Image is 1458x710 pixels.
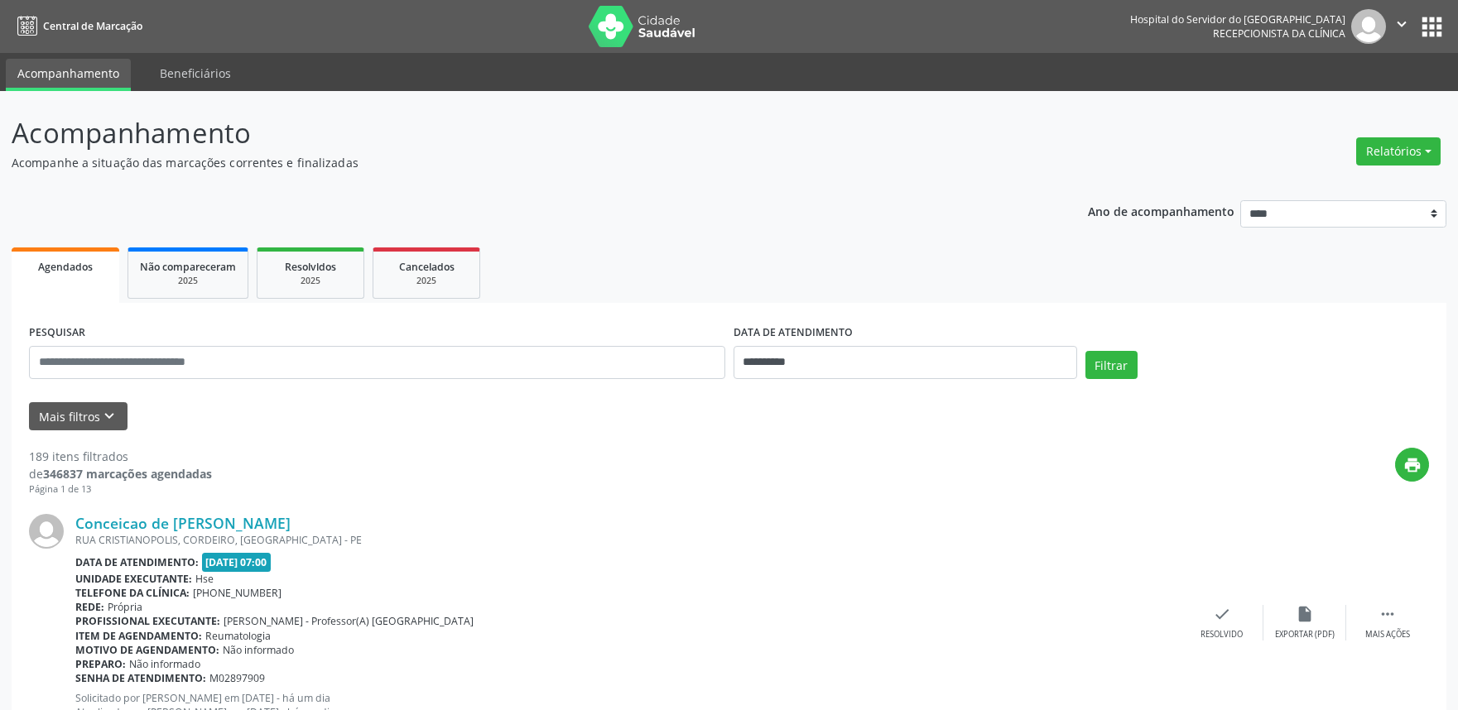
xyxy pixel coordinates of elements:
span: Recepcionista da clínica [1213,26,1345,41]
a: Acompanhamento [6,59,131,91]
p: Acompanhe a situação das marcações correntes e finalizadas [12,154,1016,171]
div: 2025 [140,275,236,287]
div: Hospital do Servidor do [GEOGRAPHIC_DATA] [1130,12,1345,26]
i: keyboard_arrow_down [100,407,118,425]
button: Mais filtroskeyboard_arrow_down [29,402,128,431]
button:  [1386,9,1417,44]
span: Não informado [129,657,200,671]
span: [DATE] 07:00 [202,553,272,572]
div: Página 1 de 13 [29,482,212,497]
i:  [1379,605,1397,623]
div: RUA CRISTIANOPOLIS, CORDEIRO, [GEOGRAPHIC_DATA] - PE [75,533,1181,547]
button: Filtrar [1085,351,1138,379]
span: Resolvidos [285,260,336,274]
b: Data de atendimento: [75,555,199,569]
a: Beneficiários [148,59,243,88]
b: Profissional executante: [75,614,220,628]
b: Telefone da clínica: [75,586,190,600]
p: Ano de acompanhamento [1088,200,1234,221]
div: 2025 [385,275,468,287]
span: Hse [195,572,214,586]
p: Acompanhamento [12,113,1016,154]
label: PESQUISAR [29,320,85,346]
div: Resolvido [1201,629,1243,640]
span: Central de Marcação [43,19,142,33]
span: Não compareceram [140,260,236,274]
b: Senha de atendimento: [75,671,206,685]
span: M02897909 [209,671,265,685]
span: [PERSON_NAME] - Professor(A) [GEOGRAPHIC_DATA] [224,614,474,628]
b: Unidade executante: [75,572,192,586]
img: img [29,514,64,549]
button: apps [1417,12,1446,41]
strong: 346837 marcações agendadas [43,466,212,482]
span: Agendados [38,260,93,274]
span: Não informado [223,643,294,657]
a: Central de Marcação [12,12,142,40]
div: Mais ações [1365,629,1410,640]
div: 2025 [269,275,352,287]
label: DATA DE ATENDIMENTO [734,320,853,346]
a: Conceicao de [PERSON_NAME] [75,514,291,532]
b: Motivo de agendamento: [75,643,219,657]
span: Reumatologia [205,629,271,643]
i: check [1213,605,1231,623]
div: Exportar (PDF) [1275,629,1335,640]
div: de [29,465,212,482]
img: img [1351,9,1386,44]
i: insert_drive_file [1296,605,1314,623]
i: print [1403,456,1422,474]
b: Rede: [75,600,104,614]
span: Própria [108,600,142,614]
button: print [1395,448,1429,482]
b: Item de agendamento: [75,629,202,643]
span: [PHONE_NUMBER] [193,586,281,600]
div: 189 itens filtrados [29,448,212,465]
i:  [1393,15,1411,33]
span: Cancelados [399,260,455,274]
button: Relatórios [1356,137,1441,166]
b: Preparo: [75,657,126,671]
